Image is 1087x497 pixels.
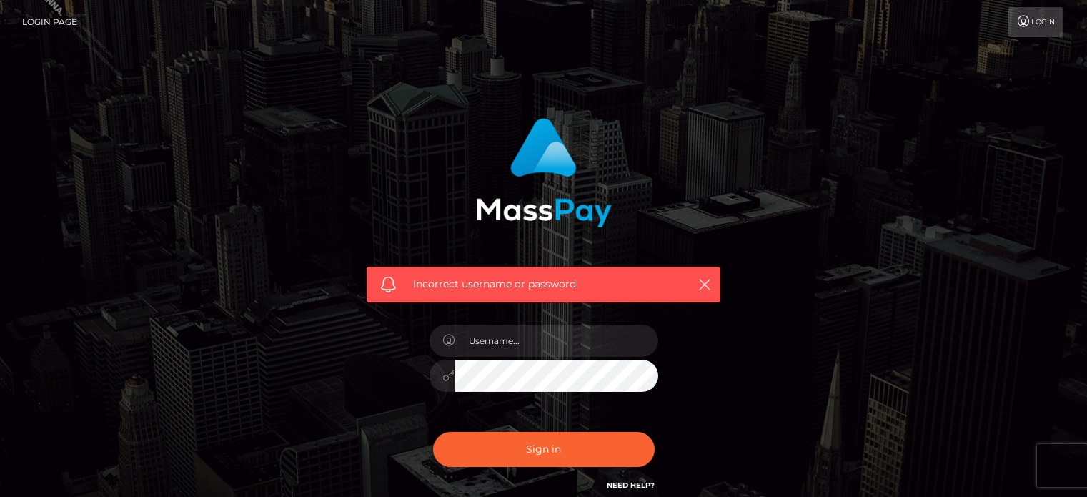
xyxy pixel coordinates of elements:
a: Need Help? [607,481,655,490]
a: Login Page [22,7,77,37]
span: Incorrect username or password. [413,277,674,292]
a: Login [1008,7,1063,37]
button: Sign in [433,432,655,467]
input: Username... [455,325,658,357]
img: MassPay Login [476,118,612,227]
